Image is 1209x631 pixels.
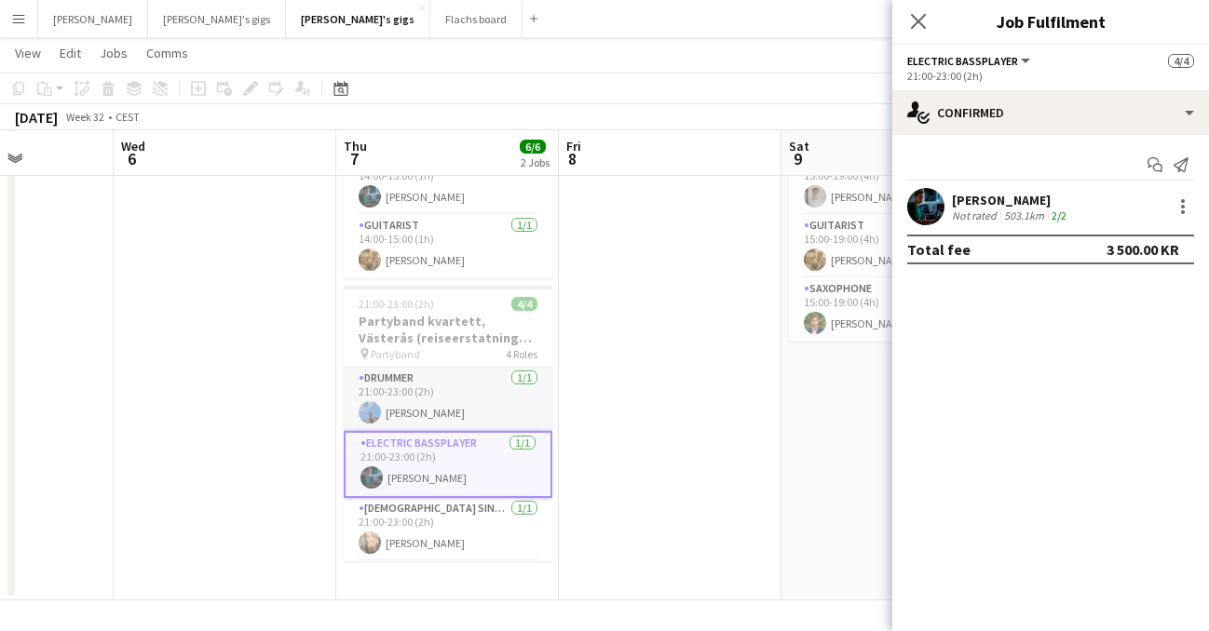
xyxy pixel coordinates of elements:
[344,286,552,561] app-job-card: 21:00-23:00 (2h)4/4Partyband kvartett, Västerås (reiseerstatning tilkommer) Partyband4 RolesDrumm...
[371,347,420,361] span: Partyband
[952,208,1000,222] div: Not rated
[286,1,430,37] button: [PERSON_NAME]'s gigs
[789,152,998,215] app-card-role: Doublebass Player1/115:00-19:00 (4h)[PERSON_NAME]
[121,138,145,154] span: Wed
[520,140,546,154] span: 6/6
[52,41,88,65] a: Edit
[344,368,552,431] app-card-role: Drummer1/121:00-23:00 (2h)[PERSON_NAME]
[1052,208,1066,222] app-skills-label: 2/2
[38,1,148,37] button: [PERSON_NAME]
[148,1,286,37] button: [PERSON_NAME]'s gigs
[907,54,1033,68] button: Electric Bassplayer
[344,152,552,215] app-card-role: Doublebass Player1/114:00-15:00 (1h)[PERSON_NAME]
[564,148,581,169] span: 8
[506,347,537,361] span: 4 Roles
[892,90,1209,135] div: Confirmed
[341,148,367,169] span: 7
[118,148,145,169] span: 6
[907,240,971,259] div: Total fee
[344,138,367,154] span: Thu
[15,108,58,127] div: [DATE]
[61,110,108,124] span: Week 32
[789,215,998,278] app-card-role: Guitarist1/115:00-19:00 (4h)[PERSON_NAME]
[344,215,552,278] app-card-role: Guitarist1/114:00-15:00 (1h)[PERSON_NAME]
[907,54,1018,68] span: Electric Bassplayer
[430,1,523,37] button: Flachs board
[7,41,48,65] a: View
[511,297,537,311] span: 4/4
[115,110,140,124] div: CEST
[15,45,41,61] span: View
[786,148,809,169] span: 9
[1168,54,1194,68] span: 4/4
[344,498,552,561] app-card-role: [DEMOGRAPHIC_DATA] Singer1/121:00-23:00 (2h)[PERSON_NAME]
[789,278,998,342] app-card-role: Saxophone1/115:00-19:00 (4h)[PERSON_NAME]
[907,69,1194,83] div: 21:00-23:00 (2h)
[146,45,188,61] span: Comms
[60,45,81,61] span: Edit
[952,192,1070,208] div: [PERSON_NAME]
[100,45,128,61] span: Jobs
[892,9,1209,34] h3: Job Fulfilment
[521,155,550,169] div: 2 Jobs
[344,431,552,498] app-card-role: Electric Bassplayer1/121:00-23:00 (2h)[PERSON_NAME]
[1000,208,1048,222] div: 503.1km
[92,41,135,65] a: Jobs
[1107,240,1179,259] div: 3 500.00 KR
[789,138,809,154] span: Sat
[344,313,552,346] h3: Partyband kvartett, Västerås (reiseerstatning tilkommer)
[789,70,998,342] app-job-card: 15:00-19:00 (4h)3/3Jazztrio [GEOGRAPHIC_DATA] Jazztrio [GEOGRAPHIC_DATA]3 RolesDoublebass Player1...
[359,297,434,311] span: 21:00-23:00 (2h)
[566,138,581,154] span: Fri
[139,41,196,65] a: Comms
